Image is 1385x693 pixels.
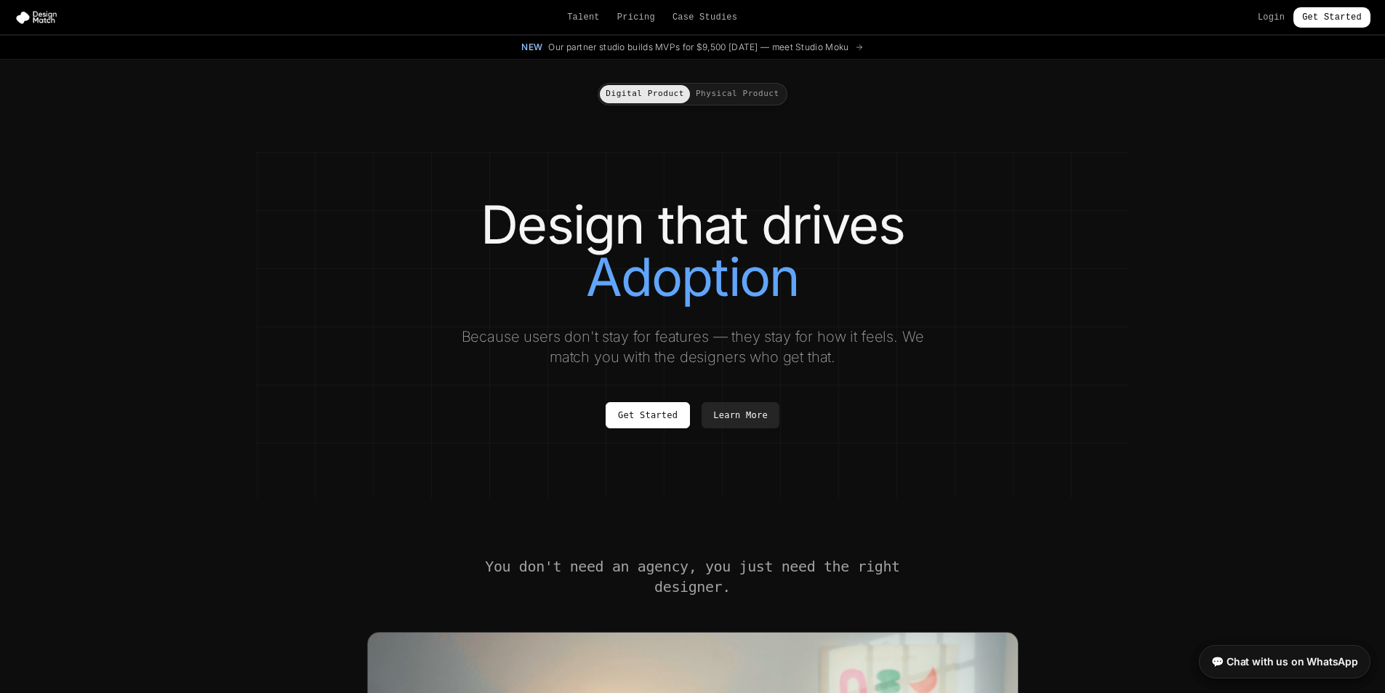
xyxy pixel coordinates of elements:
[586,251,800,303] span: Adoption
[286,199,1100,303] h1: Design that drives
[673,12,737,23] a: Case Studies
[1199,645,1370,678] a: 💬 Chat with us on WhatsApp
[521,41,542,53] span: New
[449,327,937,367] p: Because users don't stay for features — they stay for how it feels. We match you with the designe...
[548,41,848,53] span: Our partner studio builds MVPs for $9,500 [DATE] — meet Studio Moku
[483,556,902,597] h2: You don't need an agency, you just need the right designer.
[690,85,785,103] button: Physical Product
[702,402,779,428] a: Learn More
[15,10,64,25] img: Design Match
[600,85,690,103] button: Digital Product
[1293,7,1370,28] a: Get Started
[567,12,600,23] a: Talent
[617,12,655,23] a: Pricing
[1258,12,1285,23] a: Login
[606,402,690,428] a: Get Started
